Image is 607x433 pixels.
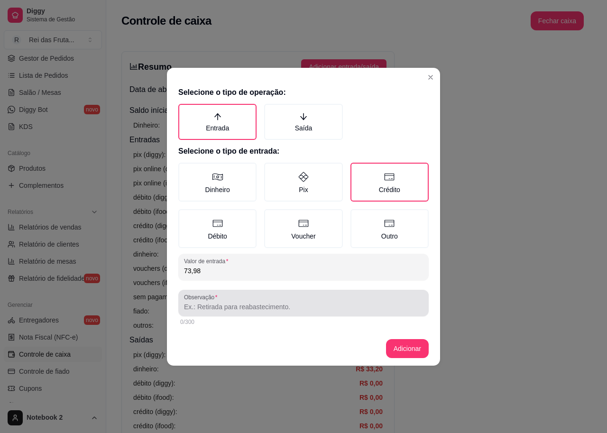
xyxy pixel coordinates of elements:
[184,257,231,265] label: Valor de entrada
[178,146,429,157] h2: Selecione o tipo de entrada:
[184,266,423,276] input: Valor de entrada
[350,163,429,202] label: Crédito
[213,112,222,121] span: arrow-up
[184,293,221,301] label: Observação
[264,163,342,202] label: Pix
[184,302,423,312] input: Observação
[264,104,342,140] label: Saída
[386,339,429,358] button: Adicionar
[423,70,438,85] button: Close
[299,112,308,121] span: arrow-down
[264,209,342,248] label: Voucher
[178,87,429,98] h2: Selecione o tipo de operação:
[350,209,429,248] label: Outro
[180,318,427,326] div: 0/300
[178,163,257,202] label: Dinheiro
[178,209,257,248] label: Débito
[178,104,257,140] label: Entrada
